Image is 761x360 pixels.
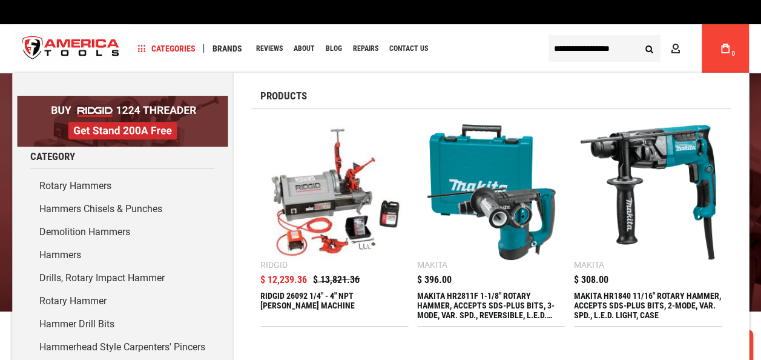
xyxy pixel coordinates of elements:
[574,118,722,326] a: MAKITA HR1840 11/16 Makita $ 308.00 MAKITA HR1840 11/16" ROTARY HAMMER, ACCEPTS SDS-PLUS BITS, 2-...
[637,37,661,60] button: Search
[30,175,214,198] a: Rotary Hammers
[30,198,214,221] a: Hammers Chisels & Punches
[417,275,452,285] span: $ 396.00
[260,275,307,285] span: $ 12,239.36
[294,45,315,52] span: About
[30,267,214,290] a: Drills, Rotary Impact Hammer
[574,291,722,320] div: MAKITA HR1840 11/16
[580,124,716,260] img: MAKITA HR1840 11/16
[207,41,248,57] a: Brands
[12,26,130,72] a: store logo
[251,41,288,57] a: Reviews
[353,45,378,52] span: Repairs
[17,96,228,105] a: BOGO: Buy RIDGID® 1224 Threader, Get Stand 200A Free!
[320,41,348,57] a: Blog
[348,41,384,57] a: Repairs
[260,261,288,269] div: Ridgid
[260,91,307,101] span: Products
[256,45,283,52] span: Reviews
[326,45,342,52] span: Blog
[714,24,737,73] a: 0
[30,152,75,162] span: Category
[313,275,360,285] span: $ 13,821.36
[17,18,137,28] p: We're away right now. Please check back later!
[132,41,201,57] a: Categories
[423,124,559,260] img: MAKITA HR2811F 1-1/8
[260,118,408,326] a: RIDGID 26092 1/4 Ridgid $ 13,821.36 $ 12,239.36 RIDGID 26092 1/4" - 4" NPT [PERSON_NAME] MACHINE
[574,261,604,269] div: Makita
[30,336,214,359] a: Hammerhead Style Carpenters' Pincers
[389,45,428,52] span: Contact Us
[266,124,402,260] img: RIDGID 26092 1/4
[212,44,242,53] span: Brands
[30,244,214,267] a: Hammers
[17,96,228,147] img: BOGO: Buy RIDGID® 1224 Threader, Get Stand 200A Free!
[574,275,608,285] span: $ 308.00
[139,16,154,30] button: Open LiveChat chat widget
[30,221,214,244] a: Demolition Hammers
[30,290,214,313] a: Rotary Hammer
[12,26,130,72] img: America Tools
[137,44,196,53] span: Categories
[30,313,214,336] a: Hammer Drill Bits
[384,41,433,57] a: Contact Us
[417,291,565,320] div: MAKITA HR2811F 1-1/8
[731,50,735,57] span: 0
[417,261,447,269] div: Makita
[260,291,408,320] div: RIDGID 26092 1/4
[417,118,565,326] a: MAKITA HR2811F 1-1/8 Makita $ 396.00 MAKITA HR2811F 1-1/8" ROTARY HAMMER, ACCEPTS SDS-PLUS BITS, ...
[288,41,320,57] a: About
